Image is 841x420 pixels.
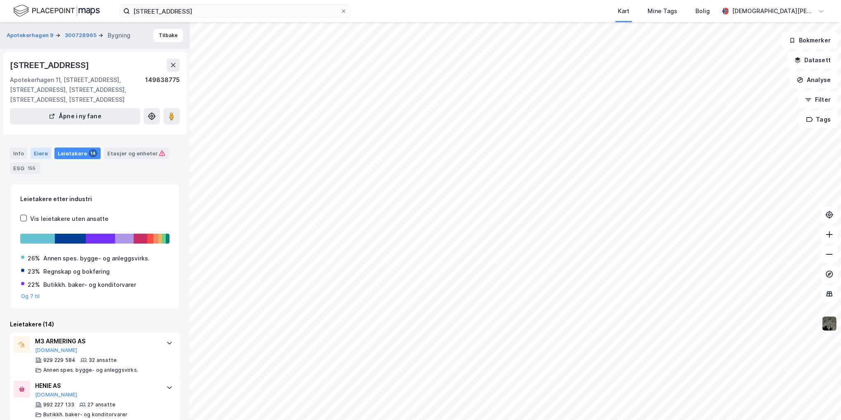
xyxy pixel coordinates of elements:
[54,148,101,159] div: Leietakere
[21,293,40,300] button: Og 7 til
[790,72,838,88] button: Analyse
[145,75,180,105] div: 149838775
[648,6,677,16] div: Mine Tags
[787,52,838,68] button: Datasett
[822,316,837,331] img: 9k=
[35,336,158,346] div: M3 ARMERING AS
[43,367,138,373] div: Annen spes. bygge- og anleggsvirks.
[65,31,98,40] button: 300728965
[30,214,108,224] div: Vis leietakere uten ansatte
[35,347,78,354] button: [DOMAIN_NAME]
[89,357,117,364] div: 32 ansatte
[10,148,27,159] div: Info
[800,380,841,420] iframe: Chat Widget
[89,149,97,157] div: 14
[7,31,55,40] button: Apotekerhagen 9
[618,6,629,16] div: Kart
[31,148,51,159] div: Eiere
[43,280,136,290] div: Butikkh. baker- og konditorvarer
[28,267,40,277] div: 23%
[28,280,40,290] div: 22%
[10,75,145,105] div: Apotekerhagen 11, [STREET_ADDRESS], [STREET_ADDRESS], [STREET_ADDRESS], [STREET_ADDRESS], [STREET...
[43,411,127,418] div: Butikkh. baker- og konditorvarer
[798,92,838,108] button: Filter
[107,150,165,157] div: Etasjer og enheter
[87,401,115,408] div: 27 ansatte
[43,267,110,277] div: Regnskap og bokføring
[10,108,140,124] button: Åpne i ny fane
[43,401,74,408] div: 992 227 133
[799,111,838,128] button: Tags
[13,4,100,18] img: logo.f888ab2527a4732fd821a326f86c7f29.svg
[28,253,40,263] div: 26%
[35,381,158,391] div: HENIE AS
[43,253,150,263] div: Annen spes. bygge- og anleggsvirks.
[43,357,75,364] div: 929 229 584
[153,29,183,42] button: Tilbake
[10,162,40,174] div: ESG
[782,32,838,49] button: Bokmerker
[10,319,180,329] div: Leietakere (14)
[695,6,710,16] div: Bolig
[10,59,91,72] div: [STREET_ADDRESS]
[130,5,340,17] input: Søk på adresse, matrikkel, gårdeiere, leietakere eller personer
[26,164,37,172] div: 155
[732,6,815,16] div: [DEMOGRAPHIC_DATA][PERSON_NAME]
[108,31,130,40] div: Bygning
[20,194,170,204] div: Leietakere etter industri
[35,392,78,398] button: [DOMAIN_NAME]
